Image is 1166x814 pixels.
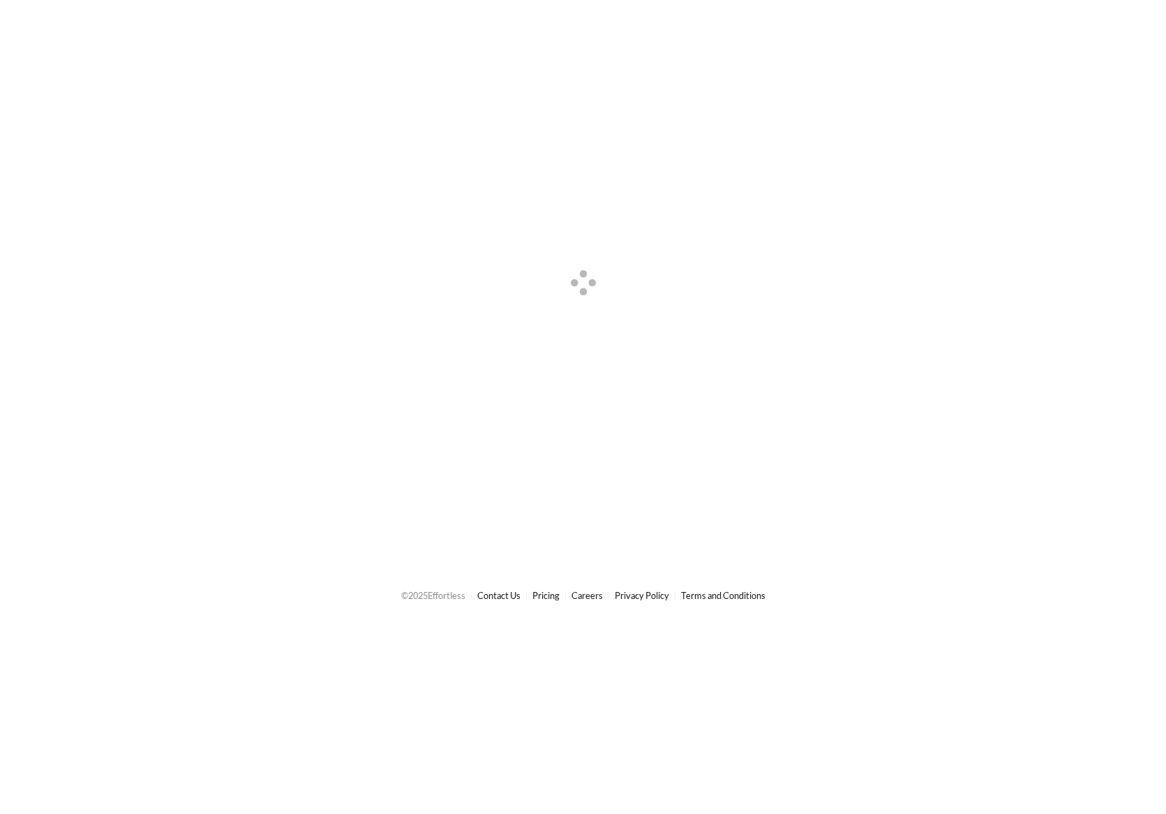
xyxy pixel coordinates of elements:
[571,590,603,601] a: Careers
[532,590,560,601] a: Pricing
[681,590,765,601] a: Terms and Conditions
[401,590,465,601] span: © 2025 Effortless
[477,590,521,601] a: Contact Us
[615,590,669,601] a: Privacy Policy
